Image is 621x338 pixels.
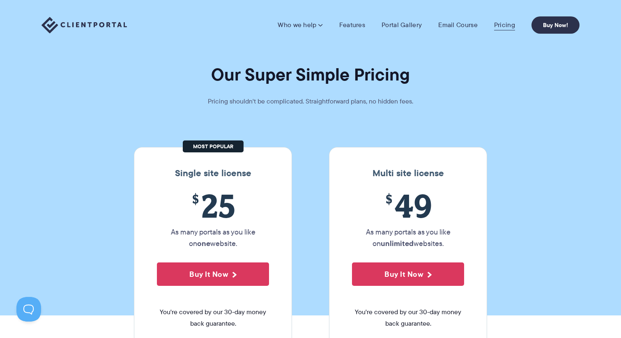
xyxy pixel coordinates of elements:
h3: Single site license [143,168,283,179]
span: You're covered by our 30-day money back guarantee. [352,306,464,329]
p: Pricing shouldn't be complicated. Straightforward plans, no hidden fees. [187,96,434,107]
span: 49 [352,187,464,224]
button: Buy It Now [352,262,464,286]
span: 25 [157,187,269,224]
strong: one [197,238,210,249]
button: Buy It Now [157,262,269,286]
a: Email Course [438,21,478,29]
strong: unlimited [381,238,414,249]
a: Who we help [278,21,322,29]
p: As many portals as you like on website. [157,226,269,249]
a: Pricing [494,21,515,29]
p: As many portals as you like on websites. [352,226,464,249]
a: Portal Gallery [382,21,422,29]
iframe: Toggle Customer Support [16,297,41,322]
h3: Multi site license [338,168,478,179]
a: Buy Now! [531,16,580,34]
a: Features [339,21,365,29]
span: You're covered by our 30-day money back guarantee. [157,306,269,329]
